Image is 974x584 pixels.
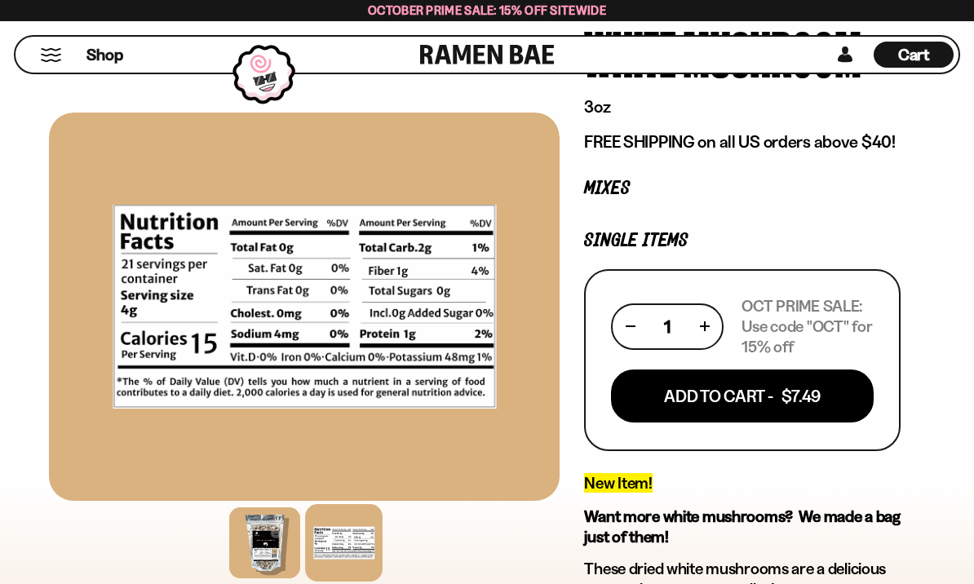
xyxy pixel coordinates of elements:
span: Shop [86,44,123,66]
p: Single Items [584,233,901,249]
span: 1 [664,316,671,337]
p: FREE SHIPPING on all US orders above $40! [584,131,901,153]
span: Cart [898,45,930,64]
a: Shop [86,42,123,68]
span: New Item! [584,473,652,493]
span: October Prime Sale: 15% off Sitewide [368,2,606,18]
p: OCT PRIME SALE: Use code "OCT" for 15% off [742,296,874,357]
div: Cart [874,37,954,73]
button: Add To Cart - $7.49 [611,369,874,423]
strong: Want more white mushrooms? We made a bag just of them! [584,507,900,546]
p: 3oz [584,96,901,117]
button: Mobile Menu Trigger [40,48,62,62]
p: Mixes [584,181,901,197]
